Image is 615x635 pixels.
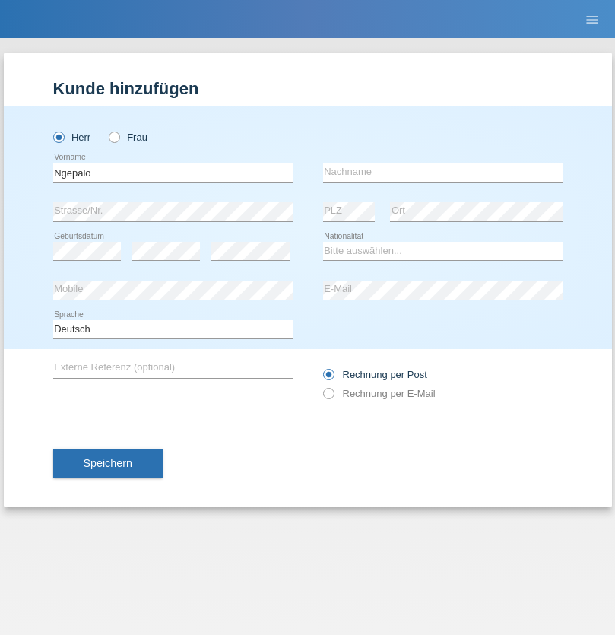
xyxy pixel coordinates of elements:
[109,132,147,143] label: Frau
[53,79,563,98] h1: Kunde hinzufügen
[53,132,63,141] input: Herr
[585,12,600,27] i: menu
[577,14,607,24] a: menu
[53,449,163,478] button: Speichern
[323,369,333,388] input: Rechnung per Post
[323,388,436,399] label: Rechnung per E-Mail
[109,132,119,141] input: Frau
[84,457,132,469] span: Speichern
[323,369,427,380] label: Rechnung per Post
[53,132,91,143] label: Herr
[323,388,333,407] input: Rechnung per E-Mail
